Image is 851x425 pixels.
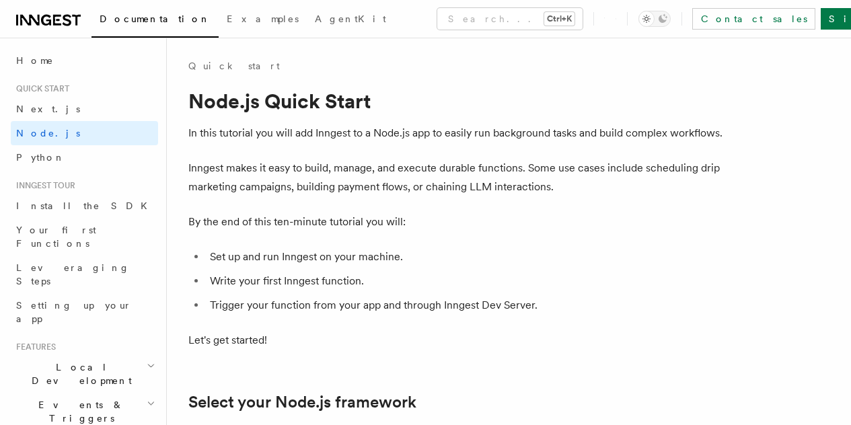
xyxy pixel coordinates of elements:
a: Python [11,145,158,169]
button: Local Development [11,355,158,393]
a: Your first Functions [11,218,158,256]
button: Search...Ctrl+K [437,8,583,30]
a: Leveraging Steps [11,256,158,293]
span: Python [16,152,65,163]
a: Home [11,48,158,73]
span: Features [11,342,56,352]
kbd: Ctrl+K [544,12,575,26]
span: Install the SDK [16,200,155,211]
span: Quick start [11,83,69,94]
span: Examples [227,13,299,24]
a: Select your Node.js framework [188,393,416,412]
a: Install the SDK [11,194,158,218]
p: By the end of this ten-minute tutorial you will: [188,212,727,231]
a: Contact sales [692,8,815,30]
span: Your first Functions [16,225,96,249]
p: Inngest makes it easy to build, manage, and execute durable functions. Some use cases include sch... [188,159,727,196]
li: Trigger your function from your app and through Inngest Dev Server. [206,296,727,315]
a: Quick start [188,59,280,73]
span: Documentation [100,13,211,24]
p: In this tutorial you will add Inngest to a Node.js app to easily run background tasks and build c... [188,124,727,143]
li: Write your first Inngest function. [206,272,727,291]
h1: Node.js Quick Start [188,89,727,113]
a: Node.js [11,121,158,145]
span: Inngest tour [11,180,75,191]
span: Events & Triggers [11,398,147,425]
span: Home [16,54,54,67]
span: Setting up your app [16,300,132,324]
p: Let's get started! [188,331,727,350]
a: AgentKit [307,4,394,36]
span: Next.js [16,104,80,114]
a: Documentation [91,4,219,38]
span: Local Development [11,360,147,387]
span: AgentKit [315,13,386,24]
a: Examples [219,4,307,36]
li: Set up and run Inngest on your machine. [206,247,727,266]
span: Leveraging Steps [16,262,130,286]
a: Next.js [11,97,158,121]
a: Setting up your app [11,293,158,331]
button: Toggle dark mode [638,11,671,27]
span: Node.js [16,128,80,139]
